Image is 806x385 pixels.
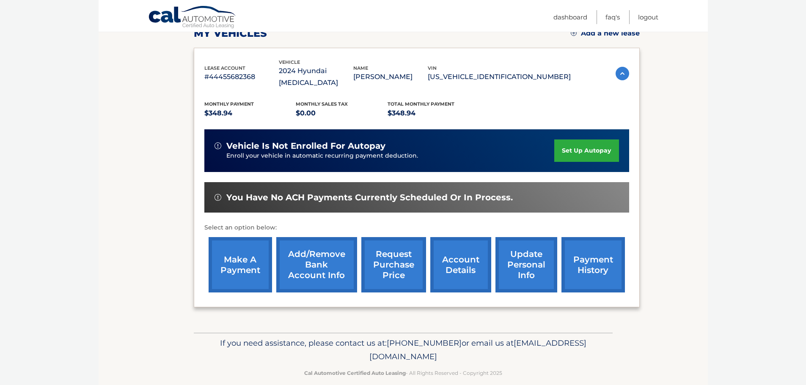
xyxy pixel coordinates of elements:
[369,338,586,361] span: [EMAIL_ADDRESS][DOMAIN_NAME]
[276,237,357,292] a: Add/Remove bank account info
[215,142,221,149] img: alert-white.svg
[553,10,587,24] a: Dashboard
[209,237,272,292] a: make a payment
[296,107,388,119] p: $0.00
[571,29,640,38] a: Add a new lease
[194,27,267,40] h2: my vehicles
[204,101,254,107] span: Monthly Payment
[204,223,629,233] p: Select an option below:
[388,107,479,119] p: $348.94
[571,30,577,36] img: add.svg
[495,237,557,292] a: update personal info
[279,59,300,65] span: vehicle
[387,338,462,348] span: [PHONE_NUMBER]
[279,65,353,89] p: 2024 Hyundai [MEDICAL_DATA]
[430,237,491,292] a: account details
[353,65,368,71] span: name
[204,65,245,71] span: lease account
[199,369,607,377] p: - All Rights Reserved - Copyright 2025
[428,71,571,83] p: [US_VEHICLE_IDENTIFICATION_NUMBER]
[428,65,437,71] span: vin
[199,336,607,363] p: If you need assistance, please contact us at: or email us at
[204,71,279,83] p: #44455682368
[353,71,428,83] p: [PERSON_NAME]
[215,194,221,201] img: alert-white.svg
[554,139,619,162] a: set up autopay
[561,237,625,292] a: payment history
[605,10,620,24] a: FAQ's
[226,151,555,161] p: Enroll your vehicle in automatic recurring payment deduction.
[361,237,426,292] a: request purchase price
[616,67,629,80] img: accordion-active.svg
[388,101,454,107] span: Total Monthly Payment
[148,5,237,30] a: Cal Automotive
[304,370,406,376] strong: Cal Automotive Certified Auto Leasing
[226,141,385,151] span: vehicle is not enrolled for autopay
[638,10,658,24] a: Logout
[204,107,296,119] p: $348.94
[296,101,348,107] span: Monthly sales Tax
[226,192,513,203] span: You have no ACH payments currently scheduled or in process.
